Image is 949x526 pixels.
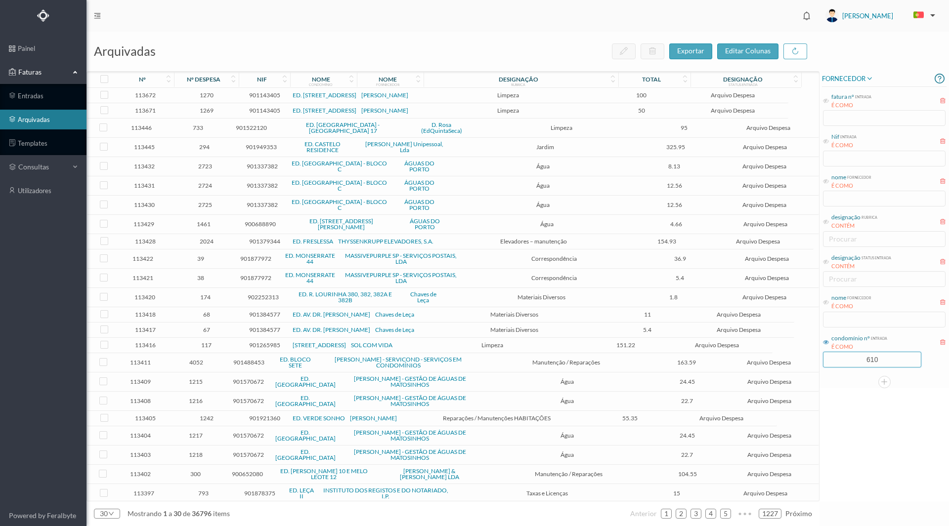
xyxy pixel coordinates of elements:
[861,213,877,220] div: rubrica
[499,76,538,83] div: designação
[785,506,812,522] li: Página Seguinte
[831,262,891,271] div: CONTÉM
[735,506,755,522] li: Avançar 5 Páginas
[323,486,448,500] a: INSTITUTO DOS REGISTOS E DO NOTARIADO, I.P.
[169,509,172,518] span: a
[712,182,817,189] span: Arquivo Despesa
[680,91,786,99] span: Arquivo Despesa
[404,198,434,211] a: ÁGUAS DO PORTO
[831,293,846,302] div: nome
[361,91,408,99] a: [PERSON_NAME]
[118,255,168,262] span: 113422
[173,274,229,282] span: 38
[831,132,839,141] div: Nif
[861,253,891,261] div: status entrada
[706,506,716,521] a: 4
[735,506,755,512] span: •••
[846,293,871,301] div: fornecedor
[183,509,190,518] span: de
[176,326,236,333] span: 67
[241,326,288,333] span: 901384577
[831,92,854,101] div: fatura nº
[597,414,664,422] span: 55.35
[240,162,285,170] span: 901337382
[240,201,285,208] span: 901337382
[173,255,229,262] span: 39
[119,201,171,208] span: 113430
[608,107,675,114] span: 50
[118,274,168,282] span: 113421
[870,334,887,341] div: entrada
[280,467,368,481] a: ED. [PERSON_NAME] 10 E MELO LEOTE 12
[402,414,592,422] span: Reparações / Manutenções HABITAÇÕES
[661,509,672,519] li: 1
[16,67,70,77] span: Faturas
[169,397,222,405] span: 1216
[94,43,156,58] span: arquivadas
[280,356,311,369] a: ED. BLOCO SETE
[657,432,717,439] span: 24.45
[275,394,336,407] a: ED. [GEOGRAPHIC_DATA]
[482,397,652,405] span: Água
[657,397,717,405] span: 22.7
[228,359,270,366] span: 901488453
[413,107,603,114] span: Limpeza
[614,311,681,318] span: 11
[117,451,164,458] span: 113403
[241,311,288,318] span: 901384577
[822,73,873,84] span: FORNECEDOR
[170,359,223,366] span: 4052
[335,356,462,369] a: [PERSON_NAME] - SERVICOND - SERVIÇOS EM CONDOMÍNIOS
[717,43,778,59] button: editar colunas
[175,143,233,151] span: 294
[648,274,712,282] span: 5.4
[831,141,857,150] div: É COMO
[172,509,183,518] span: 30
[447,293,635,301] span: Materiais Diversos
[614,326,681,333] span: 5.4
[238,143,284,151] span: 901949353
[285,252,335,265] a: ED. MONSERRATE 44
[400,467,459,481] a: [PERSON_NAME] & [PERSON_NAME] LDA
[128,509,162,518] span: mostrando
[375,311,414,318] a: Chaves de Leça
[213,509,230,518] span: items
[230,124,273,131] span: 901522120
[438,238,628,245] span: Elevadores – manutenção
[293,238,333,245] a: ED. FRESLESSA
[453,143,638,151] span: Jardim
[722,397,817,405] span: Arquivo Despesa
[717,255,817,262] span: Arquivo Despesa
[117,397,164,405] span: 113408
[299,290,392,304] a: ED. R. LOURINHA 380, 382, 382A E 382B
[292,198,387,211] a: ED. [GEOGRAPHIC_DATA] - BLOCO C
[449,162,636,170] span: Água
[413,91,603,99] span: Limpeza
[592,341,659,349] span: 151.22
[293,107,356,114] a: ED. [STREET_ADDRESS]
[705,238,811,245] span: Arquivo Despesa
[176,238,236,245] span: 2024
[839,132,857,140] div: entrada
[187,76,220,83] div: nº despesa
[484,470,653,478] span: Manutenção / Reparações
[257,76,267,83] div: nif
[641,293,707,301] span: 1.8
[759,509,781,519] li: 1227
[831,253,861,262] div: designação
[241,107,288,114] span: 901143405
[722,451,817,458] span: Arquivo Despesa
[717,274,817,282] span: Arquivo Despesa
[175,182,234,189] span: 2724
[661,506,671,521] a: 1
[119,326,172,333] span: 113417
[658,470,718,478] span: 104.55
[825,9,839,22] img: user_titan3.af2715ee.jpg
[304,140,341,154] a: ED. CASTELO RESIDENCE
[676,509,687,519] li: 2
[630,509,657,518] span: anterior
[227,470,268,478] span: 900652080
[176,341,236,349] span: 117
[712,293,817,301] span: Arquivo Despesa
[227,451,269,458] span: 901570672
